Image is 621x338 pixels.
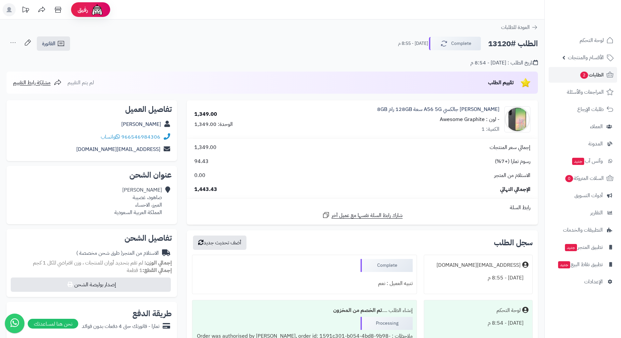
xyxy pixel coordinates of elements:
a: العودة للطلبات [501,23,538,31]
span: تطبيق المتجر [564,243,603,252]
span: 2 [580,72,588,79]
div: تمارا - فاتورتك حتى 4 دفعات بدون فوائد [82,323,159,330]
strong: إجمالي القطع: [142,266,172,274]
a: الإعدادات [549,274,617,290]
a: التقارير [549,205,617,221]
a: [PERSON_NAME] جالكسي A56 5G سعة 128GB رام 8GB [377,106,499,113]
span: شارك رابط السلة نفسها مع عميل آخر [332,212,403,219]
div: تاريخ الطلب : [DATE] - 8:54 م [470,59,538,67]
h3: سجل الطلب [494,239,533,247]
a: شارك رابط السلة نفسها مع عميل آخر [322,211,403,219]
a: التطبيقات والخدمات [549,222,617,238]
span: العملاء [590,122,603,131]
a: المدونة [549,136,617,152]
h2: تفاصيل الشحن [12,234,172,242]
h2: الطلب #13120 [488,37,538,50]
span: الفاتورة [42,40,55,47]
span: مشاركة رابط التقييم [13,79,51,87]
span: جديد [572,158,584,165]
span: الإعدادات [584,277,603,286]
span: 94.43 [194,158,209,165]
a: تحديثات المنصة [17,3,34,18]
strong: إجمالي الوزن: [144,259,172,267]
b: تم الخصم من المخزون [333,306,382,314]
a: تطبيق نقاط البيعجديد [549,257,617,272]
img: logo-2.png [577,18,615,32]
span: 1,443.43 [194,186,217,193]
div: إنشاء الطلب .... [196,304,412,317]
div: الاستلام من المتجر [76,250,159,257]
img: ai-face.png [91,3,104,16]
div: [DATE] - 8:55 م [428,272,528,284]
a: الفاتورة [37,36,70,51]
div: الكمية: 1 [481,126,499,133]
div: لوحة التحكم [496,307,521,314]
a: [PERSON_NAME] [121,120,161,128]
span: تطبيق نقاط البيع [557,260,603,269]
div: تنبيه العميل : نعم [196,277,412,290]
a: طلبات الإرجاع [549,101,617,117]
div: Processing [361,317,413,330]
img: 1746718109-616+oTRo6-L._AC_UF1000,1000_QL80_-90x90.jpg [505,106,530,132]
a: مشاركة رابط التقييم [13,79,62,87]
span: المراجعات والأسئلة [567,88,604,97]
a: وآتس آبجديد [549,153,617,169]
small: 1 قطعة [127,266,172,274]
span: 0.00 [194,172,205,179]
span: لم يتم التقييم [67,79,94,87]
span: التطبيقات والخدمات [563,225,603,235]
a: المراجعات والأسئلة [549,84,617,100]
a: لوحة التحكم [549,33,617,48]
a: تطبيق المتجرجديد [549,239,617,255]
div: رابط السلة [189,204,535,211]
span: تقييم الطلب [488,79,514,87]
a: واتساب [101,133,120,141]
span: لم تقم بتحديد أوزان للمنتجات ، وزن افتراضي للكل 1 كجم [33,259,143,267]
a: العملاء [549,119,617,134]
a: 966546984306 [121,133,160,141]
span: ( طرق شحن مخصصة ) [76,249,123,257]
span: لوحة التحكم [580,36,604,45]
span: رفيق [78,6,88,14]
small: [DATE] - 8:55 م [398,40,428,47]
span: 1,349.00 [194,144,216,151]
span: التقارير [590,208,603,217]
div: الوحدة: 1,349.00 [194,121,233,128]
span: الإجمالي النهائي [500,186,530,193]
a: الطلبات2 [549,67,617,83]
span: الأقسام والمنتجات [568,53,604,62]
span: وآتس آب [571,156,603,166]
span: 0 [565,175,573,182]
small: - لون : Awesome Graphite [440,115,499,123]
div: [PERSON_NAME] صاهود، غصيبة المبرز، الاحساء المملكة العربية السعودية [114,186,162,216]
span: السلات المتروكة [565,174,604,183]
span: جديد [558,261,570,268]
div: 1,349.00 [194,111,217,118]
button: إصدار بوليصة الشحن [11,277,171,292]
span: إجمالي سعر المنتجات [490,144,530,151]
span: جديد [565,244,577,251]
div: [DATE] - 8:54 م [428,317,528,330]
a: السلات المتروكة0 [549,170,617,186]
h2: تفاصيل العميل [12,105,172,113]
a: أدوات التسويق [549,188,617,203]
span: طلبات الإرجاع [577,105,604,114]
span: العودة للطلبات [501,23,530,31]
button: Complete [429,37,481,50]
span: رسوم تمارا (+7%) [495,158,530,165]
span: الاستلام من المتجر [494,172,530,179]
h2: طريقة الدفع [132,310,172,318]
div: [EMAIL_ADDRESS][DOMAIN_NAME] [436,262,521,269]
button: أضف تحديث جديد [193,236,246,250]
a: [EMAIL_ADDRESS][DOMAIN_NAME] [76,145,160,153]
h2: عنوان الشحن [12,171,172,179]
span: الطلبات [580,70,604,79]
div: Complete [361,259,413,272]
span: المدونة [588,139,603,148]
span: أدوات التسويق [574,191,603,200]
